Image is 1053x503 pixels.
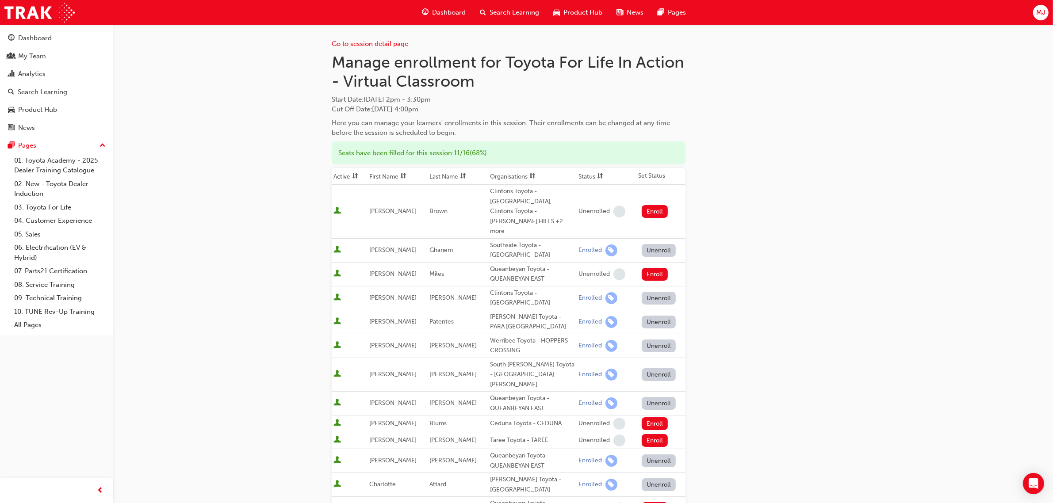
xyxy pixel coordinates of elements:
[627,8,643,18] span: News
[4,137,109,154] button: Pages
[642,316,676,328] button: Unenroll
[18,105,57,115] div: Product Hub
[432,8,466,18] span: Dashboard
[11,201,109,214] a: 03. Toyota For Life
[333,341,341,350] span: User is active
[8,142,15,150] span: pages-icon
[658,7,664,18] span: pages-icon
[428,168,488,185] th: Toggle SortBy
[578,436,610,445] div: Unenrolled
[616,7,623,18] span: news-icon
[473,4,546,22] a: search-iconSearch Learning
[578,399,602,408] div: Enrolled
[605,244,617,256] span: learningRecordVerb_ENROLL-icon
[369,399,417,407] span: [PERSON_NAME]
[578,246,602,255] div: Enrolled
[332,53,685,91] h1: Manage enrollment for Toyota For Life In Action - Virtual Classroom
[490,451,575,471] div: Queanbeyan Toyota - QUEANBEYAN EAST
[668,8,686,18] span: Pages
[8,88,14,96] span: search-icon
[11,214,109,228] a: 04. Customer Experience
[4,28,109,137] button: DashboardMy TeamAnalyticsSearch LearningProduct HubNews
[333,293,341,302] span: User is active
[597,173,603,180] span: sorting-icon
[4,3,75,23] img: Trak
[490,264,575,284] div: Queanbeyan Toyota - QUEANBEYAN EAST
[490,435,575,446] div: Taree Toyota - TAREE
[369,436,417,444] span: [PERSON_NAME]
[332,118,685,138] div: Here you can manage your learners' enrollments in this session. Their enrollments can be changed ...
[332,168,368,185] th: Toggle SortBy
[429,294,477,301] span: [PERSON_NAME]
[369,342,417,349] span: [PERSON_NAME]
[429,399,477,407] span: [PERSON_NAME]
[11,264,109,278] a: 07. Parts21 Certification
[651,4,693,22] a: pages-iconPages
[553,7,560,18] span: car-icon
[352,173,358,180] span: sorting-icon
[8,53,15,61] span: people-icon
[333,270,341,278] span: User is active
[333,480,341,489] span: User is active
[11,291,109,305] a: 09. Technical Training
[578,270,610,278] div: Unenrolled
[332,105,418,113] span: Cut Off Date : [DATE] 4:00pm
[429,318,454,325] span: Patentes
[4,48,109,65] a: My Team
[578,318,602,326] div: Enrolled
[333,246,341,255] span: User is active
[490,360,575,390] div: South [PERSON_NAME] Toyota - [GEOGRAPHIC_DATA][PERSON_NAME]
[490,475,575,495] div: [PERSON_NAME] Toyota - [GEOGRAPHIC_DATA]
[11,305,109,319] a: 10. TUNE Rev-Up Training
[642,417,668,430] button: Enroll
[605,292,617,304] span: learningRecordVerb_ENROLL-icon
[11,278,109,292] a: 08. Service Training
[578,480,602,489] div: Enrolled
[577,168,636,185] th: Toggle SortBy
[642,454,676,467] button: Unenroll
[4,102,109,118] a: Product Hub
[578,207,610,216] div: Unenrolled
[8,106,15,114] span: car-icon
[480,7,486,18] span: search-icon
[490,240,575,260] div: Southside Toyota - [GEOGRAPHIC_DATA]
[636,168,685,185] th: Set Status
[18,69,46,79] div: Analytics
[642,268,668,281] button: Enroll
[369,207,417,215] span: [PERSON_NAME]
[642,205,668,218] button: Enroll
[422,7,429,18] span: guage-icon
[4,120,109,136] a: News
[490,419,575,429] div: Ceduna Toyota - CEDUNA
[642,244,676,257] button: Unenroll
[605,316,617,328] span: learningRecordVerb_ENROLL-icon
[369,270,417,278] span: [PERSON_NAME]
[333,399,341,408] span: User is active
[578,370,602,379] div: Enrolled
[333,370,341,379] span: User is active
[613,418,625,430] span: learningRecordVerb_NONE-icon
[460,173,466,180] span: sorting-icon
[490,312,575,332] div: [PERSON_NAME] Toyota - PARA [GEOGRAPHIC_DATA]
[578,457,602,465] div: Enrolled
[429,342,477,349] span: [PERSON_NAME]
[642,478,676,491] button: Unenroll
[8,70,15,78] span: chart-icon
[490,336,575,356] div: Werribee Toyota - HOPPERS CROSSING
[369,457,417,464] span: [PERSON_NAME]
[18,33,52,43] div: Dashboard
[8,124,15,132] span: news-icon
[429,480,446,488] span: Attard
[333,436,341,445] span: User is active
[578,342,602,350] div: Enrolled
[364,95,431,103] span: [DATE] 2pm - 3:30pm
[369,294,417,301] span: [PERSON_NAME]
[1023,473,1044,494] div: Open Intercom Messenger
[529,173,536,180] span: sorting-icon
[97,485,104,496] span: prev-icon
[490,393,575,413] div: Queanbeyan Toyota - QUEANBEYAN EAST
[429,207,448,215] span: Brown
[11,228,109,241] a: 05. Sales
[613,268,625,280] span: learningRecordVerb_NONE-icon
